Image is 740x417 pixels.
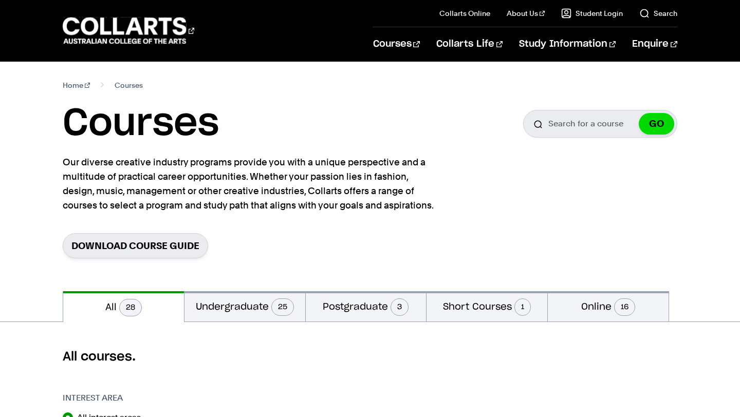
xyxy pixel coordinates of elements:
a: Collarts Online [439,8,490,18]
h3: Interest Area [63,392,186,404]
a: Home [63,78,90,92]
a: Collarts Life [436,27,503,61]
span: 3 [391,298,409,316]
button: Undergraduate25 [184,291,305,321]
input: Search for a course [523,110,677,138]
button: Online16 [548,291,669,321]
a: Student Login [561,8,623,18]
span: 25 [271,298,294,316]
a: Enquire [632,27,677,61]
button: Short Courses1 [427,291,547,321]
span: 28 [119,299,142,316]
button: GO [639,113,674,135]
a: Study Information [519,27,616,61]
a: Search [639,8,677,18]
span: 16 [614,298,635,316]
button: All28 [63,291,184,322]
a: Courses [373,27,420,61]
div: Go to homepage [63,16,194,45]
h2: All courses. [63,349,677,365]
h1: Courses [63,101,219,147]
a: Download Course Guide [63,233,208,258]
button: Postgraduate3 [306,291,427,321]
span: Courses [115,78,143,92]
span: 1 [514,298,531,316]
p: Our diverse creative industry programs provide you with a unique perspective and a multitude of p... [63,155,438,213]
a: About Us [507,8,545,18]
